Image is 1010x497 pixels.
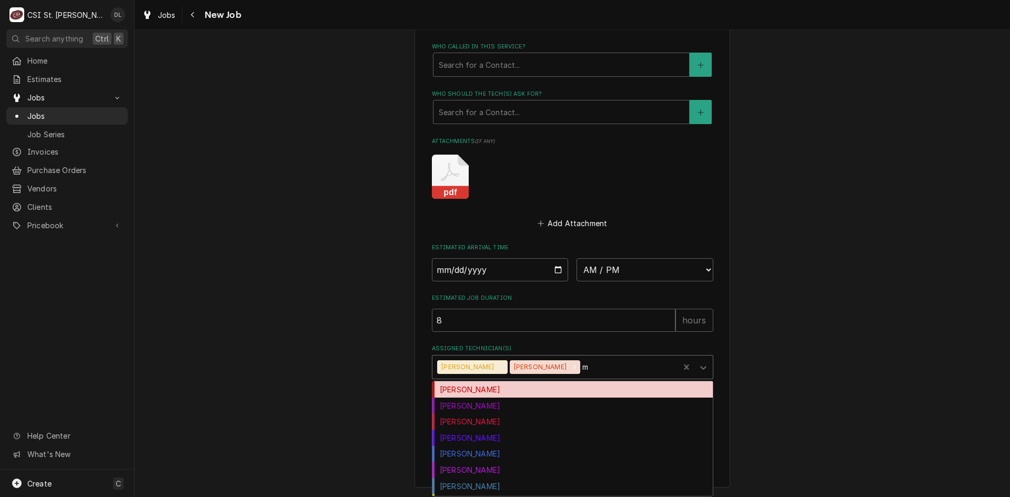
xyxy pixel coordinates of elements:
a: Invoices [6,143,128,160]
label: Attachments [432,137,713,146]
a: Estimates [6,70,128,88]
div: C [9,7,24,22]
span: Vendors [27,183,123,194]
div: [PERSON_NAME] [432,478,713,494]
div: DL [110,7,125,22]
a: Job Series [6,126,128,143]
div: [PERSON_NAME] [432,413,713,430]
svg: Create New Contact [698,62,704,69]
div: hours [675,309,713,332]
div: [PERSON_NAME] [432,446,713,462]
div: [PERSON_NAME] [510,360,569,374]
span: Jobs [158,9,176,21]
span: New Job [201,8,241,22]
div: [PERSON_NAME] [432,462,713,478]
span: Pricebook [27,220,107,231]
a: Go to Help Center [6,427,128,444]
a: Go to Pricebook [6,217,128,234]
span: Invoices [27,146,123,157]
div: CSI St. [PERSON_NAME] [27,9,105,21]
label: Who should the tech(s) ask for? [432,90,713,98]
button: pdf [432,155,469,199]
div: Remove Jeff George [569,360,580,374]
span: What's New [27,449,122,460]
svg: Create New Contact [698,109,704,116]
a: Purchase Orders [6,161,128,179]
a: Clients [6,198,128,216]
a: Go to What's New [6,445,128,463]
label: Assigned Technician(s) [432,344,713,353]
a: Jobs [138,6,180,24]
div: Estimated Job Duration [432,294,713,331]
div: [PERSON_NAME] [432,430,713,446]
button: Create New Contact [690,53,712,77]
span: Estimates [27,74,123,85]
div: Estimated Arrival Time [432,244,713,281]
span: Jobs [27,110,123,121]
span: Create [27,479,52,488]
span: Purchase Orders [27,165,123,176]
a: Vendors [6,180,128,197]
span: Ctrl [95,33,109,44]
label: Estimated Arrival Time [432,244,713,252]
div: [PERSON_NAME] [437,360,496,374]
span: Clients [27,201,123,212]
input: Date [432,258,569,281]
div: [PERSON_NAME] [432,398,713,414]
span: Search anything [25,33,83,44]
div: Who should the tech(s) ask for? [432,90,713,124]
span: Help Center [27,430,122,441]
span: ( if any ) [475,138,495,144]
div: Who called in this service? [432,43,713,77]
div: David Lindsey's Avatar [110,7,125,22]
label: Estimated Job Duration [432,294,713,302]
a: Home [6,52,128,69]
button: Search anythingCtrlK [6,29,128,48]
span: C [116,478,121,489]
a: Go to Jobs [6,89,128,106]
span: Jobs [27,92,107,103]
span: K [116,33,121,44]
span: Job Series [27,129,123,140]
a: Jobs [6,107,128,125]
span: Home [27,55,123,66]
div: Remove Steve Heppermann [496,360,508,374]
div: Assigned Technician(s) [432,344,713,379]
select: Time Select [577,258,713,281]
button: Create New Contact [690,100,712,124]
button: Navigate back [185,6,201,23]
label: Who called in this service? [432,43,713,51]
div: Attachments [432,137,713,231]
button: Add Attachment [536,216,609,231]
div: [PERSON_NAME] [432,381,713,398]
div: CSI St. Louis's Avatar [9,7,24,22]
